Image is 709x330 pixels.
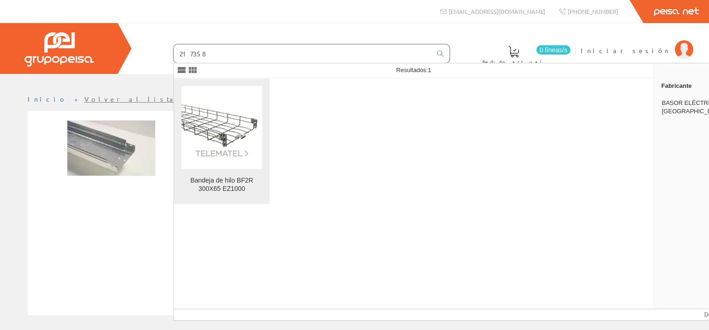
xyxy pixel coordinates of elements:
img: Grupo Peisa [24,32,94,67]
input: Buscar ... [174,44,432,63]
font: [PHONE_NUMBER] [568,7,618,15]
img: Foto artículo Bandeja Ciega Ere-300x60 Gs Basor (192x120.94488188976) [67,120,156,176]
font: Bandeja de hilo BF2R 300X65 EZ1000 [190,177,253,192]
font: 1 [428,67,431,73]
img: Bandeja de hilo BF2R 300X65 EZ1000 [181,97,262,158]
a: Iniciar sesión [581,38,693,47]
font: Pedido actual [482,58,545,65]
a: Volver al listado de productos [84,95,267,103]
font: Resultados: [396,67,428,73]
font: Iniciar sesión [581,46,670,55]
font: 0 líneas/s [540,46,567,54]
a: Inicio [28,95,67,103]
font: Fabricante [661,82,692,89]
font: [EMAIL_ADDRESS][DOMAIN_NAME] [449,7,545,15]
a: Bandeja de hilo BF2R 300X65 EZ1000 Bandeja de hilo BF2R 300X65 EZ1000 [174,79,270,204]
